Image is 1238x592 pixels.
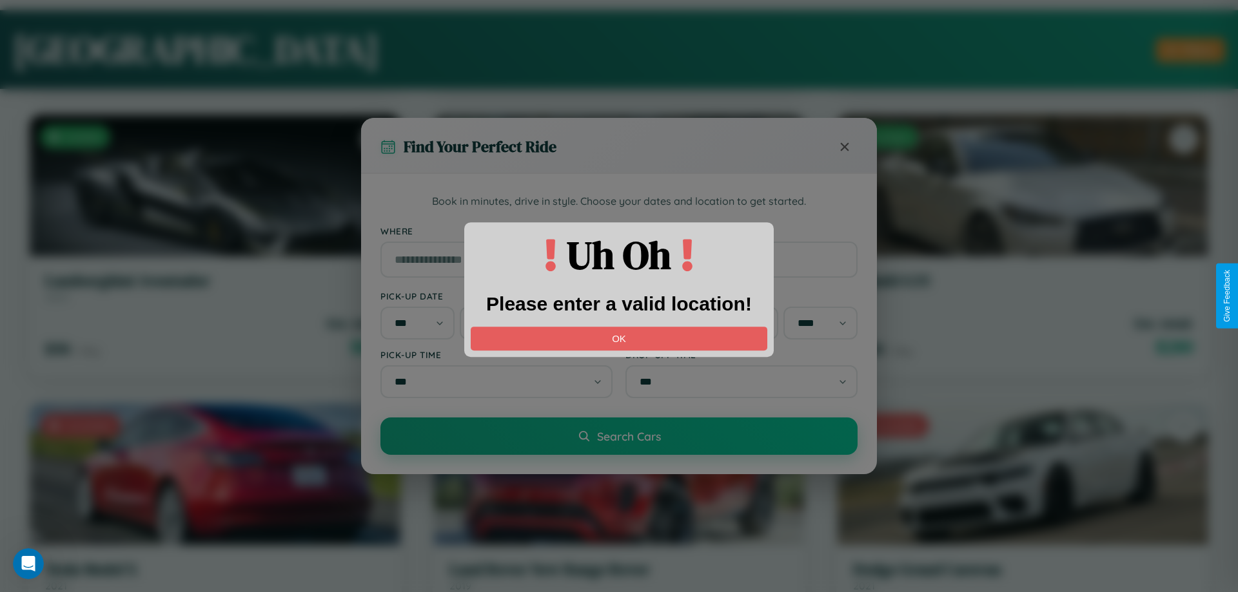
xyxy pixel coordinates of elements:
[404,136,556,157] h3: Find Your Perfect Ride
[625,291,858,301] label: Drop-off Date
[380,349,613,360] label: Pick-up Time
[597,429,661,443] span: Search Cars
[380,225,858,236] label: Where
[380,193,858,210] p: Book in minutes, drive in style. Choose your dates and location to get started.
[625,349,858,360] label: Drop-off Time
[380,291,613,301] label: Pick-up Date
